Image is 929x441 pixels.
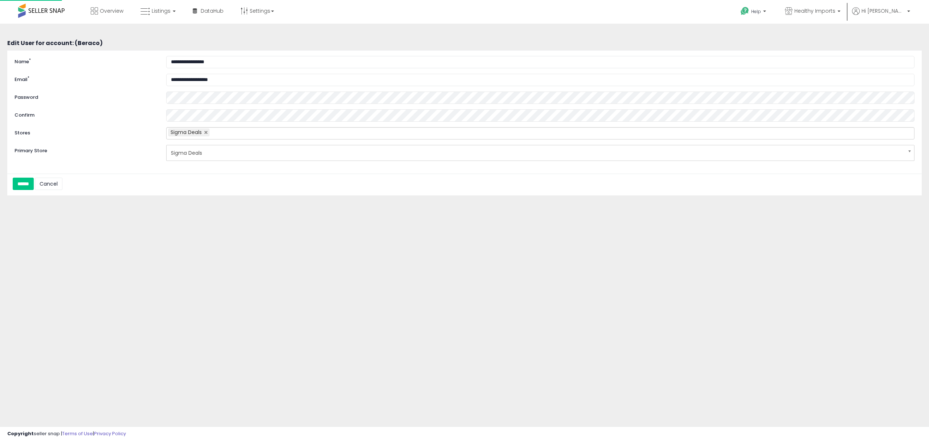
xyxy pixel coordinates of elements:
span: Overview [100,7,123,15]
label: Password [9,92,161,101]
label: Name [9,56,161,65]
a: Hi [PERSON_NAME] [852,7,910,24]
span: Healthy Imports [794,7,835,15]
label: Primary Store [9,145,161,154]
span: Hi [PERSON_NAME] [862,7,905,15]
span: Sigma Deals [171,129,202,136]
label: Confirm [9,109,161,119]
span: Listings [152,7,171,15]
span: DataHub [201,7,224,15]
span: Help [751,8,761,15]
label: Email [9,74,161,83]
i: Get Help [740,7,749,16]
a: Cancel [35,178,62,190]
h3: Edit User for account: (Beraco) [7,40,922,46]
span: Sigma Deals [171,147,900,159]
label: Stores [9,127,161,137]
a: Help [735,1,773,24]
